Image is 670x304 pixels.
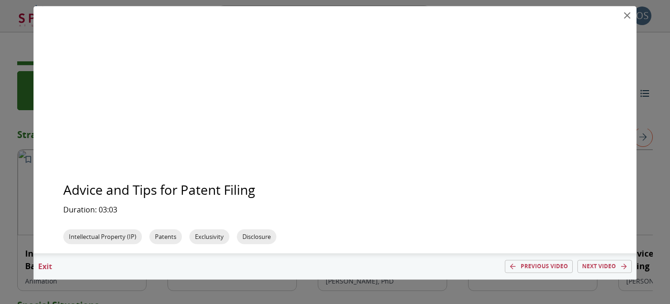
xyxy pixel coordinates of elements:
button: close [618,6,636,25]
p: Advice and Tips for Patent Filing [63,180,607,200]
span: Patents [149,233,182,241]
span: Disclosure [237,233,276,241]
span: Exclusivity [189,233,229,241]
p: Previous video [521,263,568,271]
p: Exit [33,261,57,272]
button: Next video [577,260,632,273]
p: Duration: 03:03 [63,205,607,216]
button: Previous video [505,260,573,273]
span: Intellectual Property (IP) [63,233,142,241]
p: Next video [582,263,616,271]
